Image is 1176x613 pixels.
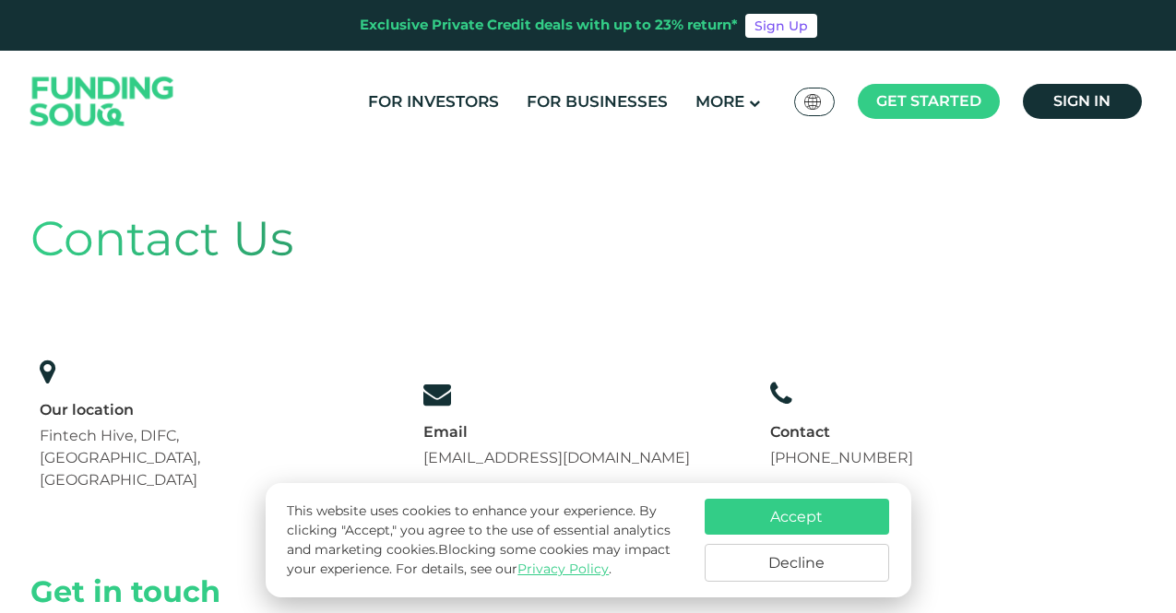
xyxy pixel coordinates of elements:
p: This website uses cookies to enhance your experience. By clicking "Accept," you agree to the use ... [287,501,685,579]
span: Get started [876,92,981,110]
div: Contact [770,422,913,442]
a: [EMAIL_ADDRESS][DOMAIN_NAME] [423,449,690,466]
button: Decline [705,544,889,582]
a: Sign Up [745,14,817,38]
a: Sign in [1023,84,1142,119]
div: Exclusive Private Credit deals with up to 23% return* [360,15,738,36]
img: SA Flag [804,94,821,110]
span: Blocking some cookies may impact your experience. [287,541,671,577]
span: More [695,92,744,111]
div: Contact Us [30,203,1146,275]
div: Our location [40,400,342,420]
span: Sign in [1053,92,1111,110]
a: For Investors [363,87,504,117]
a: [PHONE_NUMBER] [770,449,913,466]
span: Fintech Hive, DIFC, [GEOGRAPHIC_DATA], [GEOGRAPHIC_DATA] [40,427,200,489]
h2: Get in touch [30,574,1146,609]
button: Accept [705,499,889,535]
a: Privacy Policy [517,560,609,577]
a: For Businesses [522,87,672,117]
img: Logo [12,55,193,148]
span: For details, see our . [396,560,612,577]
div: Email [423,422,690,442]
